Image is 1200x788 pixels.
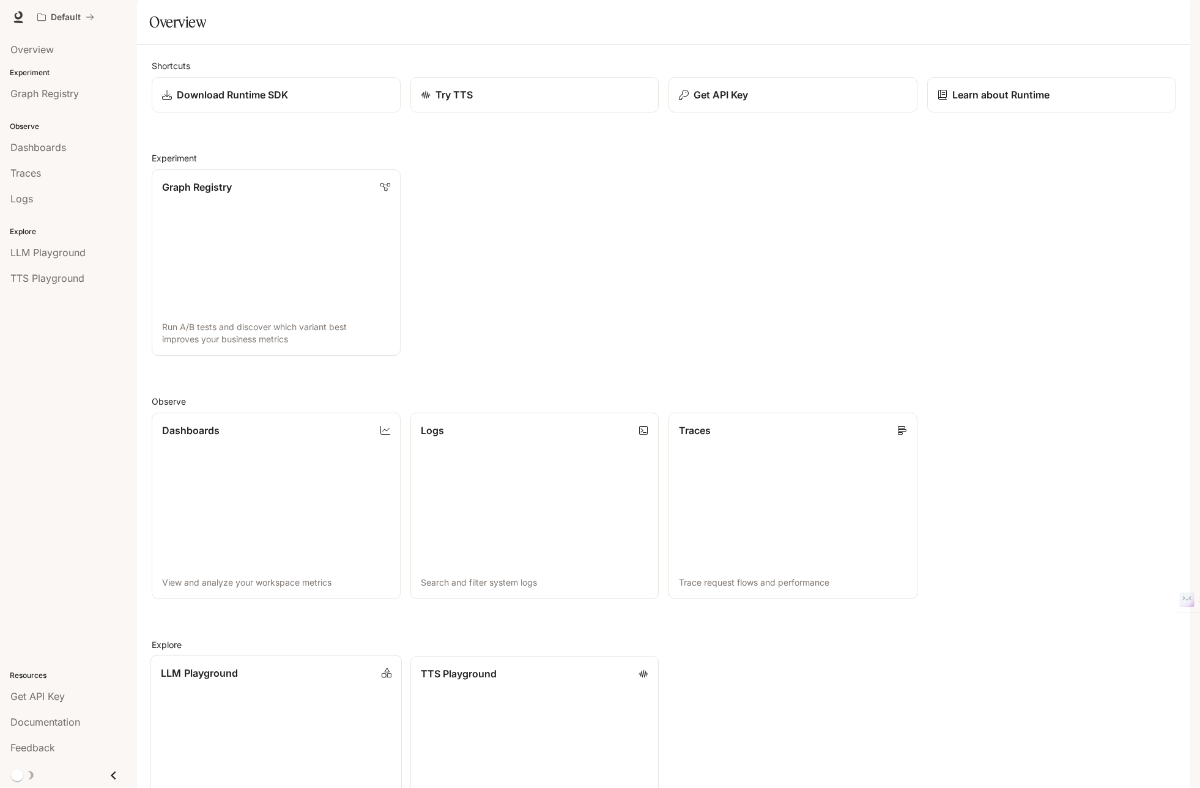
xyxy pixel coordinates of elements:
[152,152,1176,164] h2: Experiment
[694,87,748,102] p: Get API Key
[162,321,390,345] p: Run A/B tests and discover which variant best improves your business metrics
[162,180,232,194] p: Graph Registry
[177,87,288,102] p: Download Runtime SDK
[421,576,649,589] p: Search and filter system logs
[162,576,390,589] p: View and analyze your workspace metrics
[679,576,907,589] p: Trace request flows and performance
[952,87,1050,102] p: Learn about Runtime
[152,638,1176,651] h2: Explore
[152,77,401,112] a: Download Runtime SDK
[421,423,444,438] p: Logs
[152,169,401,356] a: Graph RegistryRun A/B tests and discover which variant best improves your business metrics
[679,423,711,438] p: Traces
[32,5,100,29] button: All workspaces
[152,59,1176,72] h2: Shortcuts
[149,10,206,34] h1: Overview
[161,665,238,680] p: LLM Playground
[410,77,659,112] a: Try TTS
[162,423,220,438] p: Dashboards
[152,395,1176,408] h2: Observe
[669,413,917,599] a: TracesTrace request flows and performance
[927,77,1176,112] a: Learn about Runtime
[410,413,659,599] a: LogsSearch and filter system logs
[435,87,473,102] p: Try TTS
[669,77,917,112] button: Get API Key
[421,666,497,681] p: TTS Playground
[152,413,401,599] a: DashboardsView and analyze your workspace metrics
[51,12,81,23] p: Default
